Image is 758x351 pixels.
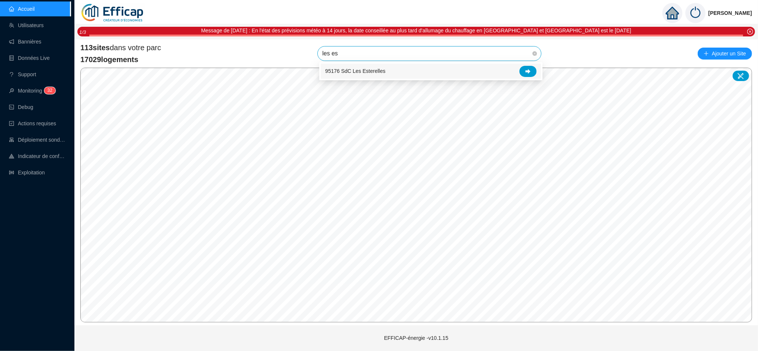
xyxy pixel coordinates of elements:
span: close-circle [747,29,753,35]
span: 113 sites [80,44,110,52]
div: Message de [DATE] : En l'état des prévisions météo à 14 jours, la date conseillée au plus tard d'... [201,27,631,35]
span: 17029 logements [80,54,161,65]
div: 95176 SdC Les Esterelles [321,64,541,79]
span: close-circle [532,51,537,56]
a: databaseDonnées Live [9,55,50,61]
span: [PERSON_NAME] [709,1,752,25]
a: teamUtilisateurs [9,22,44,28]
i: 1 / 3 [79,29,86,35]
span: 2 [50,88,52,93]
span: Ajouter un Site [712,48,746,59]
span: 95176 SdC Les Esterelles [325,67,386,75]
span: EFFICAP-énergie - v10.1.15 [384,335,448,341]
span: 3 [47,88,50,93]
a: homeAccueil [9,6,35,12]
sup: 32 [44,87,55,94]
span: dans votre parc [80,42,161,53]
span: home [666,6,679,20]
canvas: Map [81,68,752,322]
span: plus [704,51,709,56]
a: clusterDéploiement sondes [9,137,65,143]
img: power [685,3,706,23]
a: monitorMonitoring32 [9,88,53,94]
a: questionSupport [9,71,36,77]
a: heat-mapIndicateur de confort [9,153,65,159]
a: notificationBannières [9,39,41,45]
button: Ajouter un Site [698,48,752,59]
span: Actions requises [18,120,56,126]
span: check-square [9,121,14,126]
a: codeDebug [9,104,33,110]
a: slidersExploitation [9,170,45,175]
